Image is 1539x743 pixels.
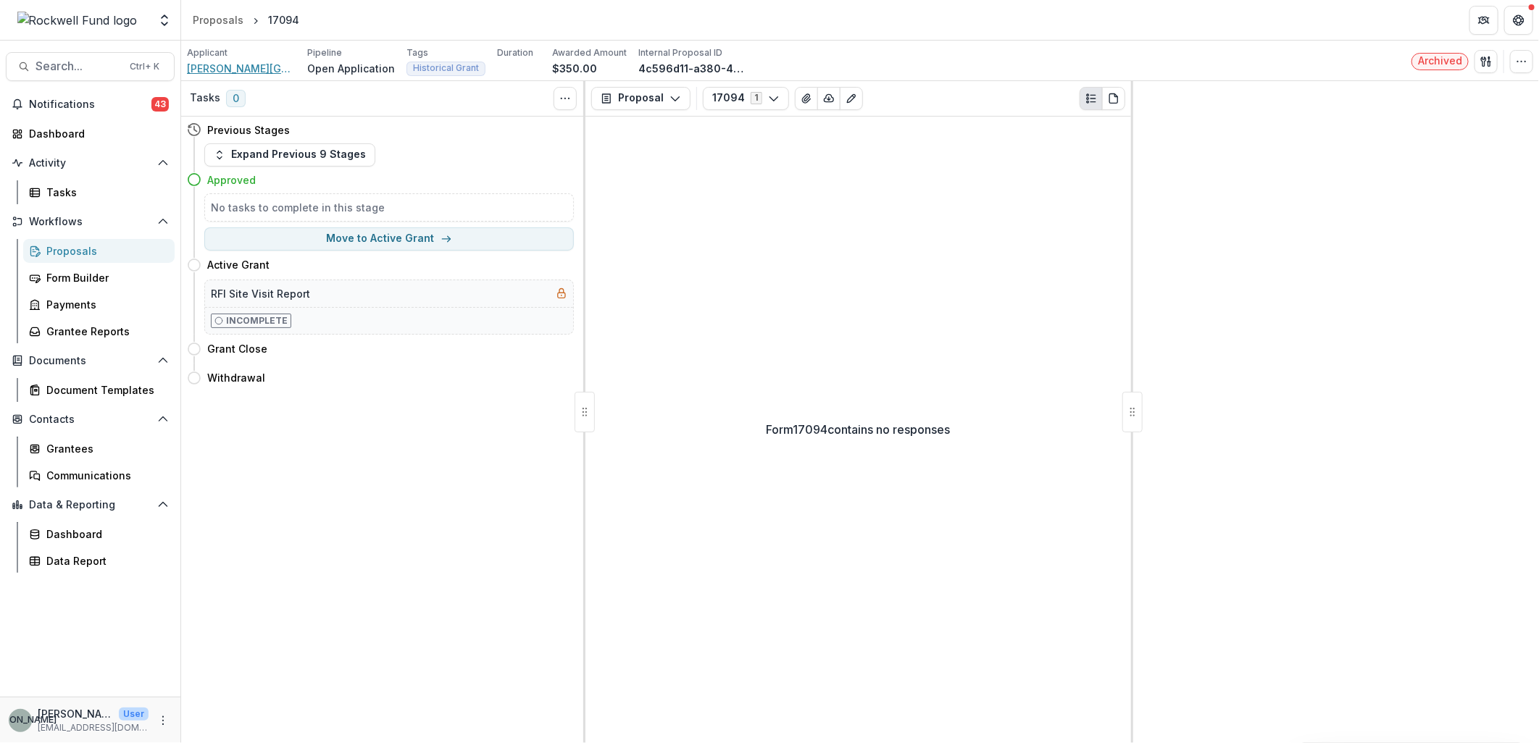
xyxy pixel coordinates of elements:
img: Rockwell Fund logo [17,12,138,29]
button: Search... [6,52,175,81]
button: Proposal [591,87,691,110]
h4: Approved [207,172,256,188]
h4: Active Grant [207,257,270,272]
button: Open entity switcher [154,6,175,35]
span: Historical Grant [413,63,479,73]
p: Tags [406,46,428,59]
a: Grantees [23,437,175,461]
span: Contacts [29,414,151,426]
p: Internal Proposal ID [638,46,722,59]
button: Open Workflows [6,210,175,233]
div: Document Templates [46,382,163,398]
button: Notifications43 [6,93,175,116]
div: Dashboard [46,526,163,542]
div: Form Builder [46,270,163,285]
button: 170941 [703,87,789,110]
h5: RFI Site Visit Report [211,286,310,301]
a: Dashboard [23,522,175,546]
div: Data Report [46,553,163,568]
button: Open Documents [6,349,175,372]
button: Toggle View Cancelled Tasks [554,87,577,110]
button: Open Contacts [6,408,175,431]
span: Data & Reporting [29,499,151,511]
div: Proposals [193,12,243,28]
p: $350.00 [552,61,597,76]
a: [PERSON_NAME][GEOGRAPHIC_DATA] [187,61,296,76]
button: Plaintext view [1080,87,1103,110]
button: PDF view [1102,87,1125,110]
a: Payments [23,293,175,316]
div: Dashboard [29,126,163,141]
p: Incomplete [226,314,288,327]
span: 0 [226,90,246,107]
h4: Grant Close [207,341,267,356]
button: Open Activity [6,151,175,175]
span: Search... [36,59,121,73]
button: View Attached Files [795,87,818,110]
a: Proposals [23,239,175,263]
div: Ctrl + K [127,59,162,75]
p: Awarded Amount [552,46,627,59]
p: Open Application [307,61,395,76]
p: Applicant [187,46,228,59]
div: Communications [46,468,163,483]
p: 4c596d11-a380-4b7f-8e90-ebd762ca2e4d [638,61,747,76]
div: Proposals [46,243,163,259]
h4: Withdrawal [207,370,265,385]
h3: Tasks [190,92,220,104]
p: Duration [497,46,533,59]
button: Partners [1469,6,1498,35]
span: 43 [151,97,169,112]
span: Notifications [29,98,151,111]
div: Grantee Reports [46,324,163,339]
h5: No tasks to complete in this stage [211,200,567,215]
span: Activity [29,157,151,169]
a: Communications [23,463,175,487]
button: Edit as form [840,87,863,110]
a: Grantee Reports [23,319,175,343]
p: [PERSON_NAME] [38,706,113,721]
button: Get Help [1504,6,1533,35]
a: Document Templates [23,378,175,402]
p: Form 17094 contains no responses [767,421,951,438]
a: Data Report [23,549,175,573]
a: Dashboard [6,122,175,146]
span: Documents [29,355,151,367]
button: Open Data & Reporting [6,493,175,516]
button: Move to Active Grant [204,227,574,251]
div: Grantees [46,441,163,456]
p: Pipeline [307,46,342,59]
span: Archived [1418,55,1462,67]
h4: Previous Stages [207,122,290,138]
a: Tasks [23,180,175,204]
button: Expand Previous 9 Stages [204,143,375,167]
a: Proposals [187,9,249,30]
button: More [154,712,172,729]
a: Form Builder [23,266,175,290]
nav: breadcrumb [187,9,305,30]
span: Workflows [29,216,151,228]
div: Payments [46,297,163,312]
div: 17094 [268,12,299,28]
div: Tasks [46,185,163,200]
p: [EMAIL_ADDRESS][DOMAIN_NAME] [38,721,149,734]
p: User [119,708,149,721]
